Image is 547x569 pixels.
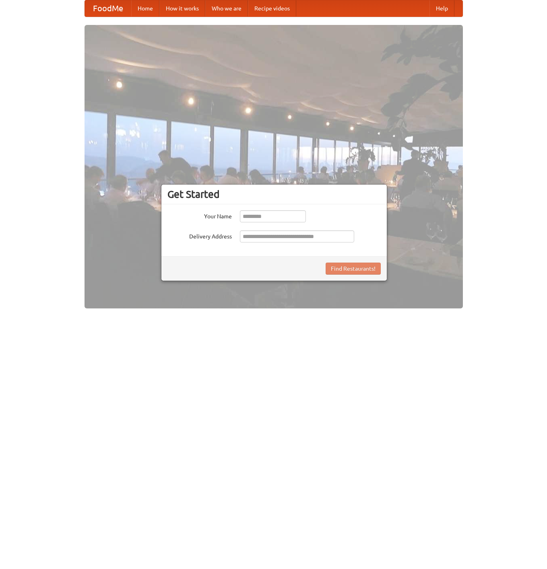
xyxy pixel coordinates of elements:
[159,0,205,16] a: How it works
[248,0,296,16] a: Recipe videos
[167,210,232,220] label: Your Name
[205,0,248,16] a: Who we are
[167,230,232,240] label: Delivery Address
[85,0,131,16] a: FoodMe
[167,188,381,200] h3: Get Started
[429,0,454,16] a: Help
[131,0,159,16] a: Home
[326,263,381,275] button: Find Restaurants!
